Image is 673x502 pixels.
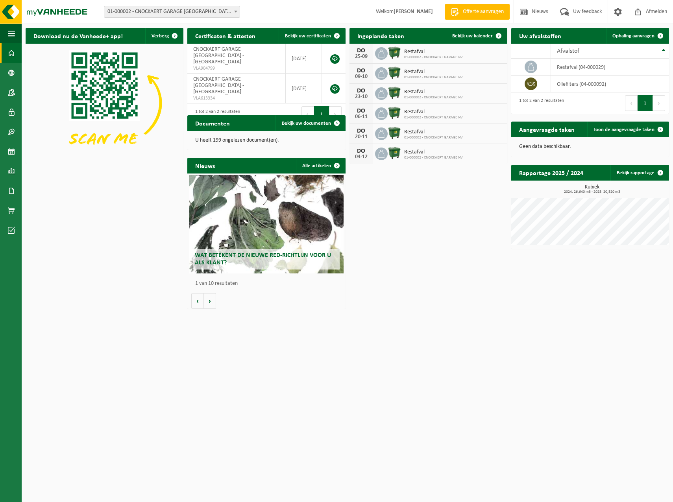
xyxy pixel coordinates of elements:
button: Previous [301,106,314,122]
img: WB-1100-HPE-GN-01 [388,66,401,79]
div: DO [353,88,369,94]
h2: Download nu de Vanheede+ app! [26,28,131,43]
button: Verberg [145,28,183,44]
div: 1 tot 2 van 2 resultaten [515,94,564,112]
img: WB-1100-HPE-GN-01 [388,126,401,140]
button: 1 [638,95,653,111]
button: 1 [314,106,329,122]
div: 04-12 [353,154,369,160]
span: VLA613334 [193,95,279,102]
p: 1 van 10 resultaten [195,281,341,286]
div: DO [353,68,369,74]
span: Offerte aanvragen [461,8,506,16]
h3: Kubiek [515,185,669,194]
span: CNOCKAERT GARAGE [GEOGRAPHIC_DATA] - [GEOGRAPHIC_DATA] [193,76,244,95]
span: 01-000002 - CNOCKAERT GARAGE NV [404,55,463,60]
img: WB-1100-HPE-GN-01 [388,86,401,100]
img: WB-1100-HPE-GN-01 [388,146,401,160]
img: WB-1100-HPE-GN-01 [388,46,401,59]
span: Restafval [404,49,463,55]
div: 23-10 [353,94,369,100]
strong: [PERSON_NAME] [394,9,433,15]
td: [DATE] [286,74,322,103]
a: Wat betekent de nieuwe RED-richtlijn voor u als klant? [189,175,344,273]
span: VLA904799 [193,65,279,72]
a: Ophaling aanvragen [606,28,668,44]
span: Bekijk uw certificaten [285,33,331,39]
span: 01-000002 - CNOCKAERT GARAGE NV - OUDENAARDE [104,6,240,17]
p: U heeft 199 ongelezen document(en). [195,138,337,143]
span: 01-000002 - CNOCKAERT GARAGE NV [404,75,463,80]
td: [DATE] [286,44,322,74]
span: Wat betekent de nieuwe RED-richtlijn voor u als klant? [195,252,331,266]
span: 2024: 26,640 m3 - 2025: 20,520 m3 [515,190,669,194]
div: 1 tot 2 van 2 resultaten [191,105,240,123]
span: 01-000002 - CNOCKAERT GARAGE NV [404,95,463,100]
div: 09-10 [353,74,369,79]
span: Verberg [152,33,169,39]
p: Geen data beschikbaar. [519,144,661,149]
span: 01-000002 - CNOCKAERT GARAGE NV [404,155,463,160]
span: CNOCKAERT GARAGE [GEOGRAPHIC_DATA] - [GEOGRAPHIC_DATA] [193,46,244,65]
a: Bekijk uw documenten [275,115,345,131]
span: Restafval [404,129,463,135]
span: Toon de aangevraagde taken [593,127,655,132]
a: Toon de aangevraagde taken [587,122,668,137]
span: 01-000002 - CNOCKAERT GARAGE NV [404,135,463,140]
div: DO [353,128,369,134]
span: Afvalstof [557,48,579,54]
h2: Uw afvalstoffen [511,28,569,43]
button: Volgende [204,293,216,309]
td: restafval (04-000029) [551,59,669,76]
img: Download de VHEPlus App [26,44,183,162]
div: DO [353,148,369,154]
span: 01-000002 - CNOCKAERT GARAGE NV - OUDENAARDE [104,6,240,18]
h2: Documenten [187,115,238,131]
div: DO [353,48,369,54]
h2: Aangevraagde taken [511,122,582,137]
h2: Nieuws [187,158,223,173]
a: Bekijk rapportage [610,165,668,181]
span: Restafval [404,109,463,115]
img: WB-1100-HPE-GN-01 [388,106,401,120]
button: Previous [625,95,638,111]
button: Vorige [191,293,204,309]
td: oliefilters (04-000092) [551,76,669,92]
h2: Certificaten & attesten [187,28,263,43]
h2: Rapportage 2025 / 2024 [511,165,591,180]
button: Next [329,106,342,122]
button: Next [653,95,665,111]
span: Ophaling aanvragen [612,33,655,39]
a: Offerte aanvragen [445,4,510,20]
span: Restafval [404,69,463,75]
div: DO [353,108,369,114]
a: Bekijk uw kalender [446,28,507,44]
span: Restafval [404,149,463,155]
span: Bekijk uw documenten [282,121,331,126]
div: 25-09 [353,54,369,59]
span: Restafval [404,89,463,95]
h2: Ingeplande taken [349,28,412,43]
a: Alle artikelen [296,158,345,173]
a: Bekijk uw certificaten [279,28,345,44]
div: 06-11 [353,114,369,120]
span: Bekijk uw kalender [452,33,493,39]
div: 20-11 [353,134,369,140]
span: 01-000002 - CNOCKAERT GARAGE NV [404,115,463,120]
